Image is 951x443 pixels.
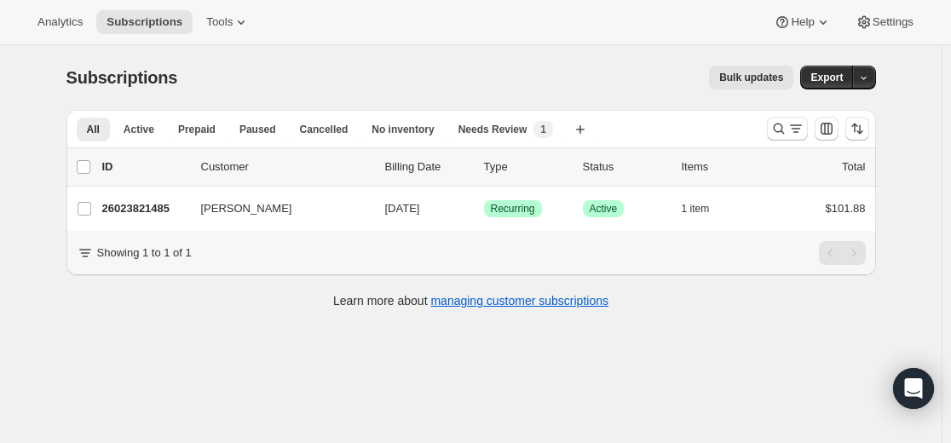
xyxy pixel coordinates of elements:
[87,123,100,136] span: All
[845,117,869,141] button: Sort the results
[239,123,276,136] span: Paused
[66,68,178,87] span: Subscriptions
[767,117,808,141] button: Search and filter results
[96,10,193,34] button: Subscriptions
[97,245,192,262] p: Showing 1 to 1 of 1
[124,123,154,136] span: Active
[385,158,470,175] p: Billing Date
[567,118,594,141] button: Create new view
[893,368,934,409] div: Open Intercom Messenger
[540,123,546,136] span: 1
[196,10,260,34] button: Tools
[102,158,187,175] p: ID
[791,15,814,29] span: Help
[430,294,608,308] a: managing customer subscriptions
[682,202,710,216] span: 1 item
[458,123,527,136] span: Needs Review
[102,197,866,221] div: 26023821485[PERSON_NAME][DATE]SuccessRecurringSuccessActive1 item$101.88
[484,158,569,175] div: Type
[873,15,914,29] span: Settings
[826,202,866,215] span: $101.88
[191,195,361,222] button: [PERSON_NAME]
[682,197,729,221] button: 1 item
[719,71,783,84] span: Bulk updates
[800,66,853,89] button: Export
[300,123,349,136] span: Cancelled
[178,123,216,136] span: Prepaid
[764,10,841,34] button: Help
[583,158,668,175] p: Status
[333,292,608,309] p: Learn more about
[201,158,372,175] p: Customer
[819,241,866,265] nav: Pagination
[815,117,839,141] button: Customize table column order and visibility
[845,10,924,34] button: Settings
[102,200,187,217] p: 26023821485
[709,66,793,89] button: Bulk updates
[102,158,866,175] div: IDCustomerBilling DateTypeStatusItemsTotal
[385,202,420,215] span: [DATE]
[27,10,93,34] button: Analytics
[206,15,233,29] span: Tools
[590,202,618,216] span: Active
[810,71,843,84] span: Export
[201,200,292,217] span: [PERSON_NAME]
[37,15,83,29] span: Analytics
[842,158,865,175] p: Total
[372,123,434,136] span: No inventory
[107,15,182,29] span: Subscriptions
[682,158,767,175] div: Items
[491,202,535,216] span: Recurring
